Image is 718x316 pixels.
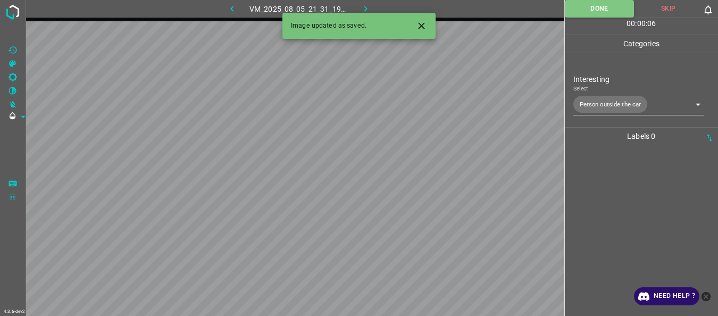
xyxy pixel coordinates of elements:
[291,21,366,31] span: Image updated as saved.
[573,99,648,110] span: Person outside the car
[3,3,22,22] img: logo
[647,18,656,29] p: 06
[699,287,713,305] button: close-help
[637,18,646,29] p: 00
[634,287,699,305] a: Need Help ?
[412,16,431,36] button: Close
[568,128,715,145] p: Labels 0
[249,3,349,18] h6: VM_2025_08_05_21_31_19_758_02.gif
[1,307,28,316] div: 4.3.6-dev2
[627,18,635,29] p: 00
[573,94,704,115] div: Person outside the car
[573,85,588,93] label: Select
[627,18,656,35] div: : :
